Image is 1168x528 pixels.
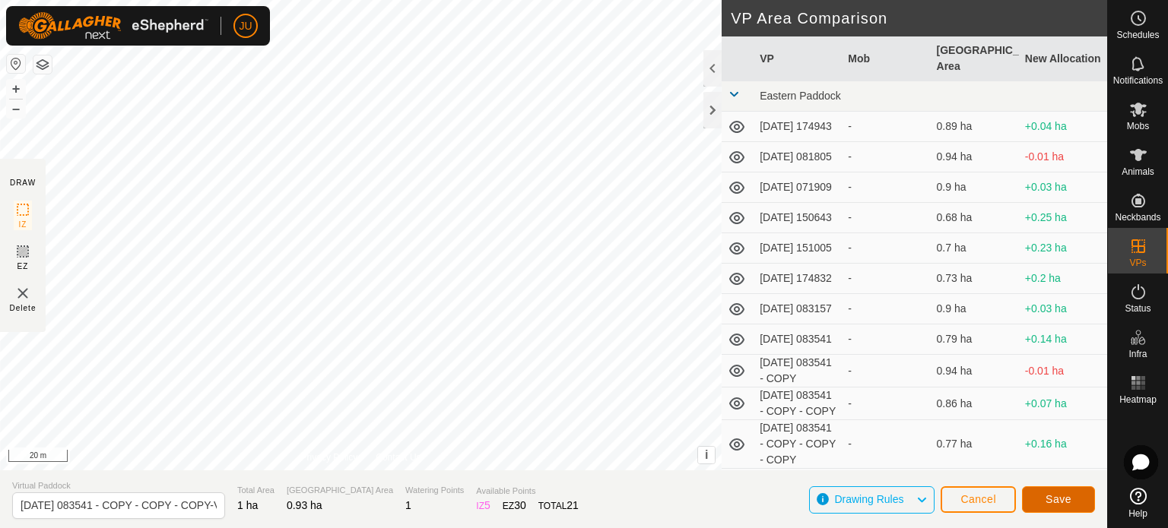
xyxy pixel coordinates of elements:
td: [DATE] 150643 [754,203,842,233]
img: VP [14,284,32,302]
td: [DATE] 083541 - COPY [754,355,842,387]
td: +0.25 ha [1019,203,1107,233]
a: Contact Us [376,451,421,464]
span: Notifications [1113,76,1163,85]
td: [DATE] 174832 [754,264,842,294]
td: 0.77 ha [931,420,1019,469]
div: - [848,331,924,347]
td: +0.14 ha [1019,469,1107,517]
button: Cancel [941,486,1016,513]
div: TOTAL [538,498,579,514]
td: -0.01 ha [1019,355,1107,387]
span: IZ [19,219,27,230]
td: +0.14 ha [1019,324,1107,355]
span: Drawing Rules [834,493,903,505]
td: 0.73 ha [931,264,1019,294]
span: 1 ha [237,499,258,511]
span: Mobs [1127,122,1149,131]
td: [DATE] 083541 - COPY - COPY [754,387,842,420]
td: +0.16 ha [1019,420,1107,469]
th: VP [754,36,842,81]
td: 0.79 ha [931,469,1019,517]
span: Virtual Paddock [12,479,225,492]
span: i [705,448,708,461]
td: [DATE] 174943 [754,112,842,142]
th: New Allocation [1019,36,1107,81]
span: [GEOGRAPHIC_DATA] Area [287,484,393,497]
td: [DATE] 083541 [754,324,842,355]
button: – [7,100,25,118]
td: +0.03 ha [1019,294,1107,324]
div: - [848,210,924,226]
td: +0.07 ha [1019,387,1107,420]
td: [DATE] 083157 [754,294,842,324]
td: 0.68 ha [931,203,1019,233]
span: Eastern Paddock [760,90,841,102]
button: + [7,80,25,98]
span: 1 [405,499,411,511]
span: Available Points [476,485,579,498]
td: 0.89 ha [931,112,1019,142]
a: Privacy Policy [301,451,358,464]
div: - [848,301,924,317]
td: +0.2 ha [1019,264,1107,294]
a: Help [1108,482,1168,524]
span: 30 [514,499,526,511]
th: Mob [842,36,930,81]
span: Infra [1128,349,1147,359]
th: [GEOGRAPHIC_DATA] Area [931,36,1019,81]
button: Save [1022,486,1095,513]
div: - [848,436,924,452]
span: Save [1046,493,1071,505]
td: -0.01 ha [1019,142,1107,172]
span: 21 [567,499,579,511]
div: - [848,149,924,165]
span: Status [1125,304,1151,313]
td: 0.7 ha [931,233,1019,264]
span: Delete [10,302,36,314]
img: Gallagher Logo [18,12,208,40]
td: 0.79 ha [931,324,1019,355]
button: Map Layers [33,55,52,74]
div: DRAW [10,177,36,188]
span: 5 [484,499,490,511]
td: [DATE] 083541 - COPY - COPY - COPY [754,420,842,469]
span: Heatmap [1119,395,1157,404]
span: Total Area [237,484,275,497]
button: Reset Map [7,55,25,73]
span: EZ [17,261,29,272]
td: [DATE] 151005 [754,233,842,264]
td: +0.04 ha [1019,112,1107,142]
span: Animals [1122,167,1154,176]
td: +0.03 ha [1019,172,1107,203]
td: +0.23 ha [1019,233,1107,264]
div: - [848,240,924,256]
div: EZ [503,498,526,514]
td: 0.94 ha [931,355,1019,387]
div: - [848,396,924,412]
button: i [698,447,715,463]
td: 0.94 ha [931,142,1019,172]
div: IZ [476,498,490,514]
span: Neckbands [1115,213,1160,222]
td: [DATE] 081805 [754,142,842,172]
span: JU [239,18,252,34]
h2: VP Area Comparison [731,9,1107,27]
span: Cancel [960,493,996,505]
div: - [848,119,924,134]
span: Help [1128,509,1147,518]
td: [DATE] 071909 [754,172,842,203]
span: VPs [1129,258,1146,267]
div: - [848,179,924,195]
div: - [848,270,924,286]
td: [DATE] 083541 - COPY - COPY - COPY-VP001 [754,469,842,517]
td: 0.9 ha [931,172,1019,203]
td: 0.86 ha [931,387,1019,420]
span: Watering Points [405,484,464,497]
td: 0.9 ha [931,294,1019,324]
span: 0.93 ha [287,499,322,511]
span: Schedules [1116,30,1159,40]
div: - [848,363,924,379]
